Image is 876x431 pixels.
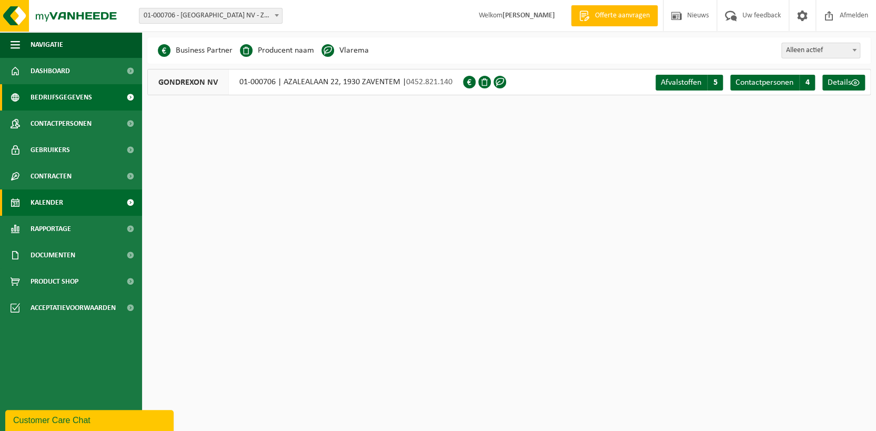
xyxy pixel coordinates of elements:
a: Contactpersonen 4 [730,75,815,91]
span: Bedrijfsgegevens [31,84,92,111]
span: Alleen actief [781,43,860,58]
span: 0452.821.140 [406,78,452,86]
a: Afvalstoffen 5 [656,75,723,91]
span: Alleen actief [782,43,860,58]
span: Gebruikers [31,137,70,163]
span: GONDREXON NV [148,69,229,95]
span: Afvalstoffen [661,78,701,87]
div: 01-000706 | AZALEALAAN 22, 1930 ZAVENTEM | [147,69,463,95]
span: Contracten [31,163,72,189]
span: Dashboard [31,58,70,84]
span: Contactpersonen [31,111,92,137]
span: Details [828,78,851,87]
a: Offerte aanvragen [571,5,658,26]
a: Details [822,75,865,91]
span: 5 [707,75,723,91]
span: 01-000706 - GONDREXON NV - ZAVENTEM [139,8,282,23]
span: Product Shop [31,268,78,295]
span: Acceptatievoorwaarden [31,295,116,321]
span: Offerte aanvragen [592,11,652,21]
span: 4 [799,75,815,91]
li: Producent naam [240,43,314,58]
span: 01-000706 - GONDREXON NV - ZAVENTEM [139,8,283,24]
span: Kalender [31,189,63,216]
iframe: chat widget [5,408,176,431]
li: Vlarema [321,43,369,58]
span: Navigatie [31,32,63,58]
li: Business Partner [158,43,233,58]
span: Contactpersonen [736,78,793,87]
strong: [PERSON_NAME] [502,12,555,19]
span: Documenten [31,242,75,268]
span: Rapportage [31,216,71,242]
